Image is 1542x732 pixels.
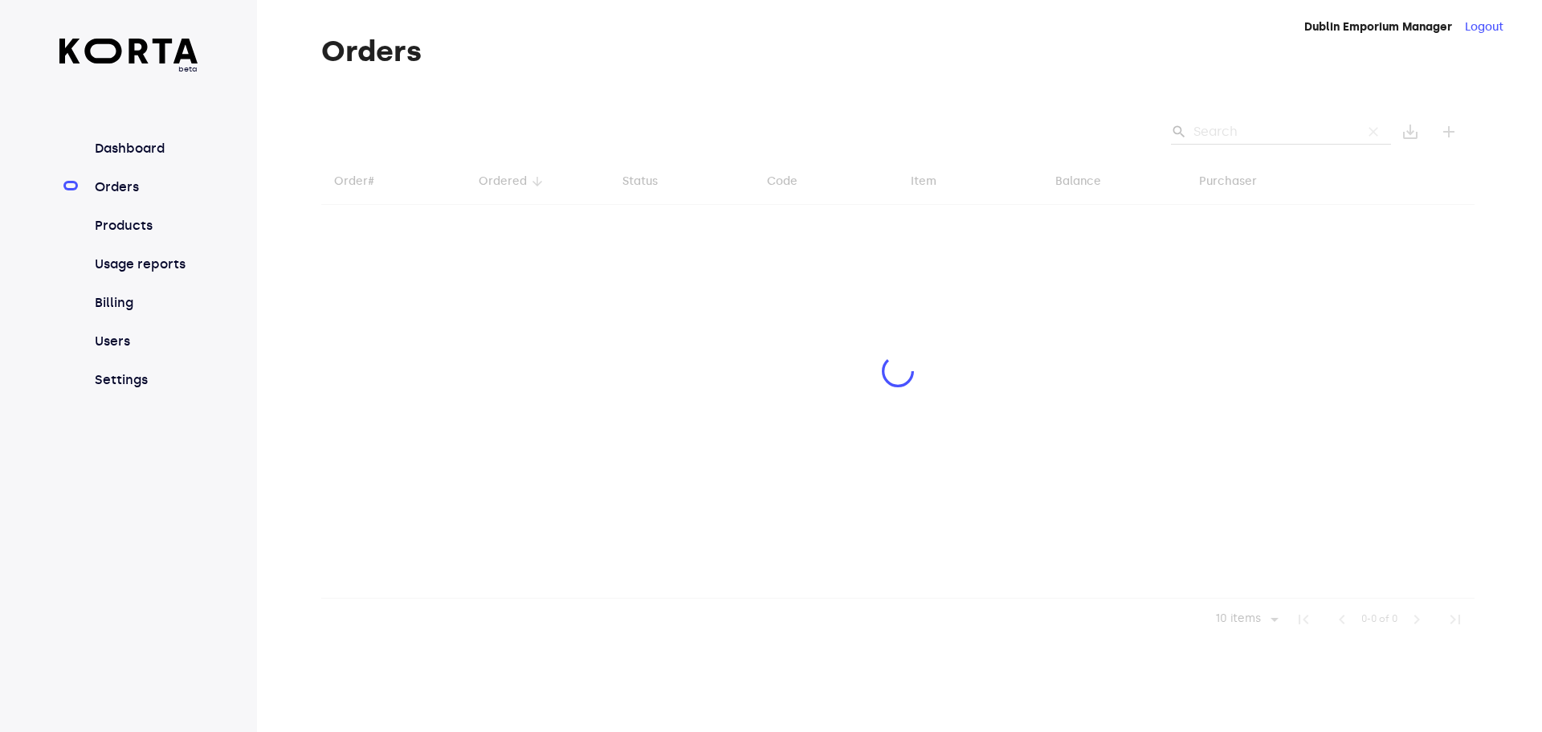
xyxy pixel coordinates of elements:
[321,35,1475,67] h1: Orders
[59,39,198,63] img: Korta
[92,216,198,235] a: Products
[1304,20,1452,34] strong: Dublin Emporium Manager
[92,332,198,351] a: Users
[59,39,198,75] a: beta
[92,139,198,158] a: Dashboard
[92,178,198,197] a: Orders
[59,63,198,75] span: beta
[92,293,198,313] a: Billing
[92,255,198,274] a: Usage reports
[92,370,198,390] a: Settings
[1465,19,1503,35] button: Logout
